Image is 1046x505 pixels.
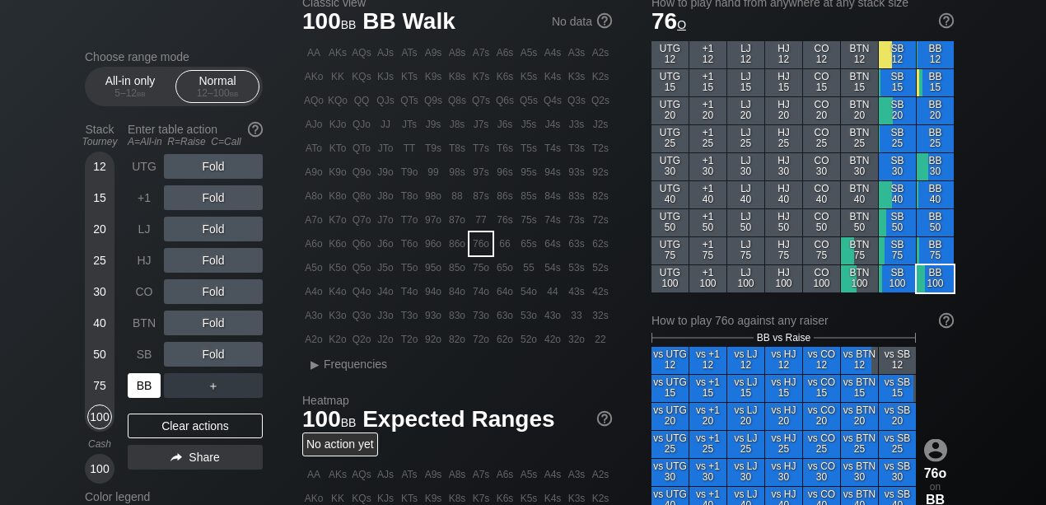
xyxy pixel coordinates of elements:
div: Fold [164,311,263,335]
div: QTo [350,137,373,160]
div: 88 [446,185,469,208]
div: J7o [374,208,397,231]
div: 97o [422,208,445,231]
div: 32o [565,328,588,351]
div: Q5o [350,256,373,279]
div: K2o [326,328,349,351]
div: 62s [589,232,612,255]
div: A6o [302,232,325,255]
div: T8o [398,185,421,208]
div: ATo [302,137,325,160]
div: Q2o [350,328,373,351]
div: 12 [87,154,112,179]
div: 84s [541,185,564,208]
div: BB 15 [917,69,954,96]
div: BB 30 [917,153,954,180]
div: LJ 20 [727,97,764,124]
div: ATs [398,41,421,64]
div: Fold [164,248,263,273]
div: J9s [422,113,445,136]
div: Q9s [422,89,445,112]
div: CO 100 [803,265,840,292]
span: bb [137,87,146,99]
div: 40 [87,311,112,335]
div: CO 40 [803,181,840,208]
div: LJ 12 [727,41,764,68]
div: SB 20 [879,97,916,124]
div: BTN 15 [841,69,878,96]
div: Q5s [517,89,540,112]
div: UTG 75 [651,237,689,264]
div: T2o [398,328,421,351]
div: A7o [302,208,325,231]
div: LJ 30 [727,153,764,180]
div: 94o [422,280,445,303]
div: HJ 25 [765,125,802,152]
div: vs UTG 12 [651,347,689,374]
div: Q3o [350,304,373,327]
div: BB 75 [917,237,954,264]
div: T9o [398,161,421,184]
div: J2s [589,113,612,136]
div: Q7s [469,89,493,112]
div: 75 [87,373,112,398]
div: A6s [493,41,516,64]
div: 42s [589,280,612,303]
div: 86o [446,232,469,255]
div: vs +1 12 [689,347,726,374]
div: A2s [589,41,612,64]
div: +1 75 [689,237,726,264]
div: +1 [128,185,161,210]
div: J7s [469,113,493,136]
div: 100 [87,404,112,429]
div: KTs [398,65,421,88]
div: 25 [87,248,112,273]
span: bb [341,14,357,32]
div: KJs [374,65,397,88]
span: BB vs Raise [757,332,810,344]
div: T7s [469,137,493,160]
img: help.32db89a4.svg [937,311,955,330]
div: T8s [446,137,469,160]
div: AA [302,41,325,64]
div: K5o [326,256,349,279]
div: 93o [422,304,445,327]
div: BTN 75 [841,237,878,264]
div: 83o [446,304,469,327]
div: 86s [493,185,516,208]
div: 87o [446,208,469,231]
div: CO 12 [803,41,840,68]
div: HJ 15 [765,69,802,96]
div: K6o [326,232,349,255]
div: J5o [374,256,397,279]
div: 77 [469,208,493,231]
div: 83s [565,185,588,208]
div: KQo [326,89,349,112]
div: 12 – 100 [183,87,252,99]
span: 76 [651,8,686,34]
div: J3s [565,113,588,136]
div: AKo [302,65,325,88]
div: J8o [374,185,397,208]
div: A7s [469,41,493,64]
div: 95o [422,256,445,279]
div: HJ [128,248,161,273]
div: BB 50 [917,209,954,236]
div: HJ 30 [765,153,802,180]
div: 84o [446,280,469,303]
div: K7s [469,65,493,88]
div: UTG [128,154,161,179]
div: 32s [589,304,612,327]
div: 76s [493,208,516,231]
div: SB 30 [879,153,916,180]
div: HJ 100 [765,265,802,292]
div: K4s [541,65,564,88]
div: LJ 25 [727,125,764,152]
div: QJo [350,113,373,136]
div: vs SB 12 [879,347,916,374]
div: AQo [302,89,325,112]
div: 75s [517,208,540,231]
div: 95s [517,161,540,184]
div: Q2s [589,89,612,112]
div: A2o [302,328,325,351]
